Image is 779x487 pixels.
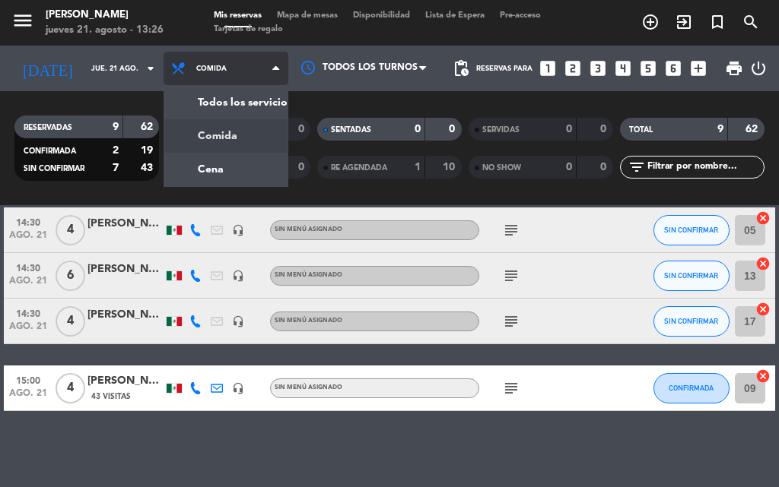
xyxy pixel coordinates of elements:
span: Sin menú asignado [275,272,342,278]
span: ago. 21 [9,230,47,248]
span: pending_actions [452,59,470,77]
strong: 0 [298,124,307,134]
span: 14:30 [9,304,47,321]
strong: 62 [141,122,156,132]
strong: 7 [113,163,119,173]
strong: 9 [113,122,119,132]
span: CONFIRMADA [669,384,714,392]
i: filter_list [628,158,646,176]
i: search [742,13,760,31]
i: add_box [688,59,708,78]
i: headset_mic [232,270,244,282]
span: Sin menú asignado [275,226,342,232]
span: Sin menú asignado [275,318,342,324]
button: SIN CONFIRMAR [653,306,730,337]
span: SENTADAS [331,126,371,134]
i: exit_to_app [675,13,693,31]
span: SIN CONFIRMAR [664,226,718,234]
i: cancel [755,302,771,317]
span: ago. 21 [9,276,47,293]
strong: 0 [449,124,458,134]
span: 14:30 [9,258,47,276]
span: CONFIRMADA [24,147,76,155]
a: Cena [164,153,288,186]
i: subject [502,312,520,330]
i: subject [502,267,520,285]
i: looks_4 [613,59,633,78]
span: Tarjetas de regalo [206,25,291,33]
span: SIN CONFIRMAR [24,165,84,172]
span: RESERVADAS [24,124,72,131]
div: [PERSON_NAME] [87,215,164,232]
div: [PERSON_NAME] [87,261,164,278]
button: SIN CONFIRMAR [653,215,730,245]
i: headset_mic [232,382,244,394]
span: 6 [56,261,85,291]
input: Filtrar por nombre... [646,159,764,176]
strong: 1 [415,162,421,172]
strong: 0 [415,124,421,134]
div: [PERSON_NAME] [87,306,164,324]
span: SIN CONFIRMAR [664,317,718,325]
span: Pre-acceso [492,11,548,20]
span: ago. 21 [9,388,47,406]
i: looks_5 [638,59,658,78]
i: looks_3 [588,59,608,78]
a: Comida [164,119,288,153]
button: CONFIRMADA [653,373,730,403]
span: 4 [56,373,85,403]
i: menu [11,9,34,32]
span: 14:30 [9,213,47,230]
a: Todos los servicios [164,86,288,119]
span: Reservas para [476,65,533,73]
strong: 0 [600,124,609,134]
span: 4 [56,306,85,337]
strong: 10 [443,162,458,172]
span: print [725,59,743,77]
i: looks_one [538,59,558,78]
span: Comida [196,65,227,73]
span: Mis reservas [206,11,269,20]
strong: 0 [298,162,307,172]
i: arrow_drop_down [141,59,160,77]
button: menu [11,9,34,37]
strong: 9 [717,124,723,134]
strong: 43 [141,163,156,173]
span: Lista de Espera [418,11,492,20]
i: headset_mic [232,224,244,236]
i: cancel [755,210,771,226]
i: power_settings_new [749,59,768,77]
strong: 0 [566,162,572,172]
span: Mapa de mesas [269,11,345,20]
span: Disponibilidad [345,11,418,20]
div: LOG OUT [749,46,768,91]
button: SIN CONFIRMAR [653,261,730,291]
span: RE AGENDADA [331,164,387,172]
strong: 2 [113,145,119,156]
span: 15:00 [9,371,47,388]
span: NO SHOW [482,164,521,172]
div: [PERSON_NAME] [87,372,164,390]
span: Sin menú asignado [275,384,342,391]
i: looks_6 [663,59,683,78]
i: cancel [755,256,771,271]
span: 43 Visitas [91,391,131,403]
i: cancel [755,368,771,384]
strong: 0 [566,124,572,134]
i: turned_in_not [708,13,727,31]
i: add_circle_outline [641,13,660,31]
span: ago. 21 [9,321,47,339]
strong: 0 [600,162,609,172]
span: SIN CONFIRMAR [664,271,718,280]
span: 4 [56,215,85,245]
div: jueves 21. agosto - 13:26 [46,23,164,38]
i: subject [502,221,520,239]
strong: 19 [141,145,156,156]
i: headset_mic [232,315,244,327]
div: [PERSON_NAME] [46,8,164,23]
strong: 62 [746,124,761,134]
span: SERVIDAS [482,126,520,134]
i: subject [502,379,520,397]
i: [DATE] [11,53,84,84]
span: TOTAL [629,126,653,134]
